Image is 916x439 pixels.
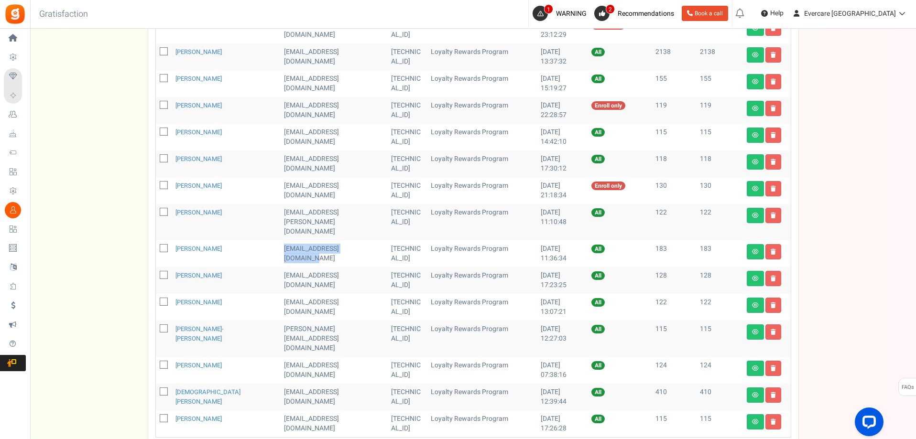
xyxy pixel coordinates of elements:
td: [PERSON_NAME][EMAIL_ADDRESS][DOMAIN_NAME] [280,321,387,357]
span: All [591,128,605,137]
td: 118 [652,150,696,177]
td: Loyalty Rewards Program [427,410,537,437]
td: [EMAIL_ADDRESS][DOMAIN_NAME] [280,97,387,124]
td: [EMAIL_ADDRESS][PERSON_NAME][DOMAIN_NAME] [280,204,387,240]
span: FAQs [901,378,914,396]
span: All [591,415,605,423]
td: [TECHNICAL_ID] [387,70,427,97]
span: All [591,388,605,396]
td: [DATE] 07:38:16 [537,357,588,384]
a: [PERSON_NAME]-[PERSON_NAME] [175,324,224,343]
td: 122 [696,204,743,240]
i: View details [752,132,759,138]
a: [PERSON_NAME] [175,208,222,217]
a: [PERSON_NAME] [175,244,222,253]
td: 183 [652,240,696,267]
td: [DATE] 14:42:10 [537,124,588,150]
i: Delete user [771,365,776,371]
span: Help [768,9,784,18]
i: View details [752,213,759,218]
td: [EMAIL_ADDRESS][DOMAIN_NAME] [280,294,387,321]
td: 130 [696,177,743,204]
td: 155 [652,70,696,97]
i: View details [752,79,759,85]
a: [PERSON_NAME] [175,154,222,163]
td: Loyalty Rewards Program [427,97,537,124]
td: [TECHNICAL_ID] [387,410,427,437]
td: [DATE] 12:27:03 [537,321,588,357]
a: [PERSON_NAME] [175,298,222,307]
a: [PERSON_NAME] [175,361,222,370]
i: View details [752,276,759,281]
td: [EMAIL_ADDRESS][DOMAIN_NAME] [280,384,387,410]
td: [EMAIL_ADDRESS][DOMAIN_NAME] [280,43,387,70]
h3: Gratisfaction [29,5,98,24]
td: 124 [696,357,743,384]
td: Loyalty Rewards Program [427,204,537,240]
a: [DEMOGRAPHIC_DATA][PERSON_NAME] [175,387,240,406]
span: 1 [544,4,553,14]
td: [TECHNICAL_ID] [387,321,427,357]
a: [PERSON_NAME] [175,74,222,83]
td: [DATE] 11:10:48 [537,204,588,240]
td: Loyalty Rewards Program [427,150,537,177]
td: 122 [652,204,696,240]
a: [PERSON_NAME] [175,101,222,110]
i: View details [752,249,759,255]
i: Delete user [771,249,776,255]
td: Loyalty Rewards Program [427,124,537,150]
span: Evercare [GEOGRAPHIC_DATA] [804,9,896,19]
td: 130 [652,177,696,204]
i: Delete user [771,106,776,111]
i: Delete user [771,79,776,85]
td: 410 [652,384,696,410]
td: [TECHNICAL_ID] [387,177,427,204]
td: 2138 [696,43,743,70]
td: [TECHNICAL_ID] [387,294,427,321]
td: 119 [652,97,696,124]
td: [TECHNICAL_ID] [387,150,427,177]
td: [TECHNICAL_ID] [387,357,427,384]
td: [TECHNICAL_ID] [387,267,427,294]
td: 122 [652,294,696,321]
span: All [591,208,605,217]
td: [TECHNICAL_ID] [387,204,427,240]
td: [DATE] 15:19:27 [537,70,588,97]
a: Book a call [682,6,728,21]
td: [TECHNICAL_ID] [387,240,427,267]
td: [EMAIL_ADDRESS][DOMAIN_NAME] [280,410,387,437]
td: 128 [696,267,743,294]
td: [EMAIL_ADDRESS][DOMAIN_NAME] [280,124,387,150]
td: [EMAIL_ADDRESS][DOMAIN_NAME] [280,240,387,267]
span: All [591,271,605,280]
i: View details [752,52,759,58]
td: Loyalty Rewards Program [427,267,537,294]
td: Loyalty Rewards Program [427,384,537,410]
i: View details [752,329,759,335]
td: Loyalty Rewards Program [427,177,537,204]
td: [TECHNICAL_ID] [387,17,427,43]
span: All [591,298,605,307]
td: [EMAIL_ADDRESS][DOMAIN_NAME] [280,357,387,384]
td: [DATE] 22:28:57 [537,97,588,124]
span: All [591,325,605,333]
td: 115 [696,124,743,150]
a: 2 Recommendations [594,6,678,21]
i: View details [752,186,759,192]
span: All [591,361,605,370]
span: All [591,245,605,253]
td: [EMAIL_ADDRESS][DOMAIN_NAME] [280,150,387,177]
a: [PERSON_NAME] [175,128,222,137]
i: View details [752,365,759,371]
td: 128 [652,267,696,294]
i: View details [752,159,759,165]
span: All [591,48,605,56]
i: Delete user [771,213,776,218]
td: 552 [696,17,743,43]
td: [DATE] 21:18:34 [537,177,588,204]
td: 410 [696,384,743,410]
span: Recommendations [618,9,674,19]
a: [PERSON_NAME] [175,271,222,280]
td: Loyalty Rewards Program [427,357,537,384]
